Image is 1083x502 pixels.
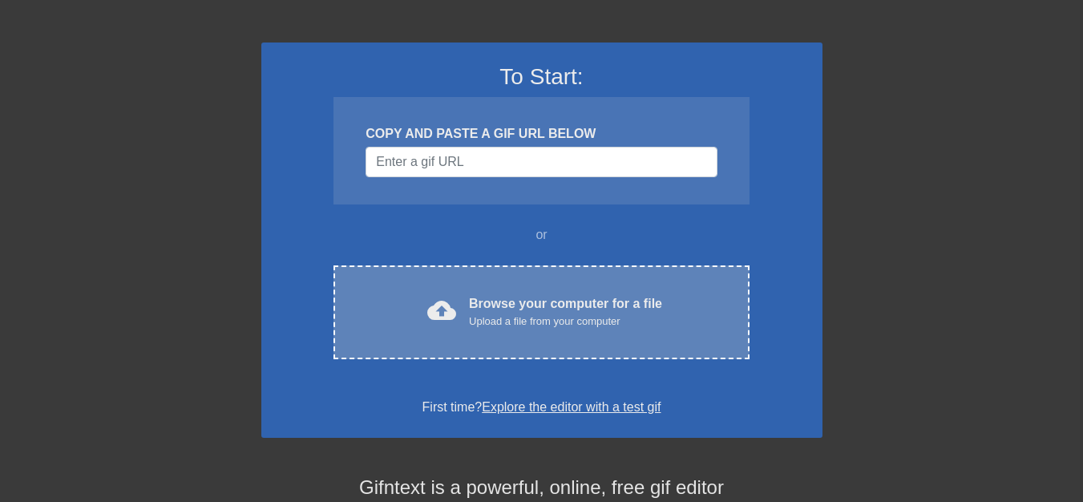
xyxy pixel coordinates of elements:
[469,294,662,330] div: Browse your computer for a file
[303,225,781,245] div: or
[482,400,661,414] a: Explore the editor with a test gif
[261,476,822,500] h4: Gifntext is a powerful, online, free gif editor
[366,147,717,177] input: Username
[427,296,456,325] span: cloud_upload
[469,314,662,330] div: Upload a file from your computer
[366,124,717,144] div: COPY AND PASTE A GIF URL BELOW
[282,63,802,91] h3: To Start:
[282,398,802,417] div: First time?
